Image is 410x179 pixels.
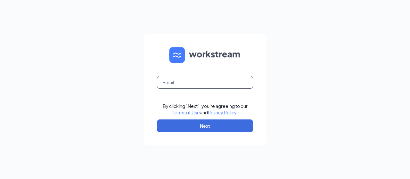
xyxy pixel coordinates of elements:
input: Email [157,76,253,89]
div: By clicking "Next", you're agreeing to our and . [163,103,248,116]
a: Terms of Use [173,110,200,115]
button: Next [157,119,253,132]
a: Privacy Policy [208,110,236,115]
img: WS logo and Workstream text [169,47,241,63]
